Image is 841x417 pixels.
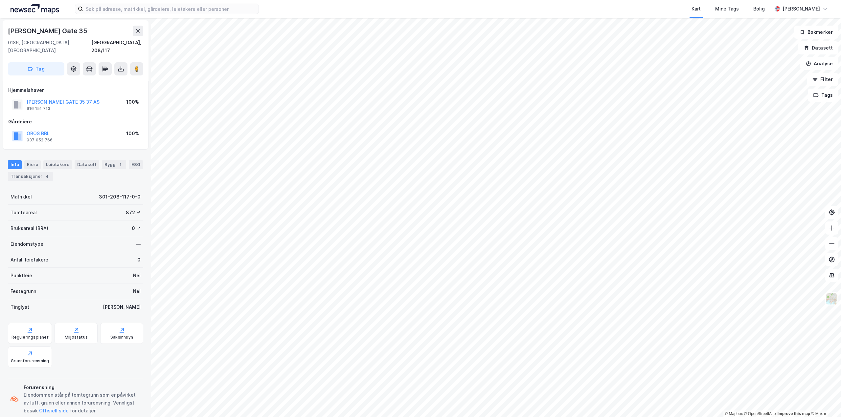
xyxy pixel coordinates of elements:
[65,335,88,340] div: Miljøstatus
[807,73,838,86] button: Filter
[91,39,143,54] div: [GEOGRAPHIC_DATA], 208/117
[11,4,59,14] img: logo.a4113a55bc3d86da70a041830d287a7e.svg
[778,411,810,416] a: Improve this map
[44,173,50,180] div: 4
[24,160,41,169] div: Eiere
[794,26,838,39] button: Bokmerker
[126,130,139,137] div: 100%
[43,160,72,169] div: Leietakere
[24,391,141,415] div: Eiendommen står på tomtegrunn som er påvirket av luft, grunn eller annen forurensning. Vennligst ...
[753,5,765,13] div: Bolig
[808,89,838,102] button: Tags
[808,386,841,417] iframe: Chat Widget
[102,160,126,169] div: Bygg
[11,358,49,364] div: Grunnforurensning
[27,137,53,143] div: 937 052 766
[75,160,99,169] div: Datasett
[126,98,139,106] div: 100%
[783,5,820,13] div: [PERSON_NAME]
[11,335,49,340] div: Reguleringsplaner
[826,293,838,305] img: Z
[132,224,141,232] div: 0 ㎡
[110,335,133,340] div: Saksinnsyn
[137,256,141,264] div: 0
[11,209,37,217] div: Tomteareal
[136,240,141,248] div: —
[11,240,43,248] div: Eiendomstype
[808,386,841,417] div: Kontrollprogram for chat
[24,384,141,391] div: Forurensning
[798,41,838,54] button: Datasett
[129,160,143,169] div: ESG
[117,161,124,168] div: 1
[11,272,32,280] div: Punktleie
[11,256,48,264] div: Antall leietakere
[8,118,143,126] div: Gårdeiere
[11,303,29,311] div: Tinglyst
[8,160,22,169] div: Info
[692,5,701,13] div: Kart
[8,39,91,54] div: 0186, [GEOGRAPHIC_DATA], [GEOGRAPHIC_DATA]
[8,62,64,75] button: Tag
[11,193,32,201] div: Matrikkel
[11,287,36,295] div: Festegrunn
[744,411,776,416] a: OpenStreetMap
[11,224,48,232] div: Bruksareal (BRA)
[8,172,53,181] div: Transaksjoner
[83,4,259,14] input: Søk på adresse, matrikkel, gårdeiere, leietakere eller personer
[103,303,141,311] div: [PERSON_NAME]
[27,106,50,111] div: 916 151 713
[133,287,141,295] div: Nei
[126,209,141,217] div: 872 ㎡
[800,57,838,70] button: Analyse
[715,5,739,13] div: Mine Tags
[99,193,141,201] div: 301-208-117-0-0
[133,272,141,280] div: Nei
[725,411,743,416] a: Mapbox
[8,26,89,36] div: [PERSON_NAME] Gate 35
[8,86,143,94] div: Hjemmelshaver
